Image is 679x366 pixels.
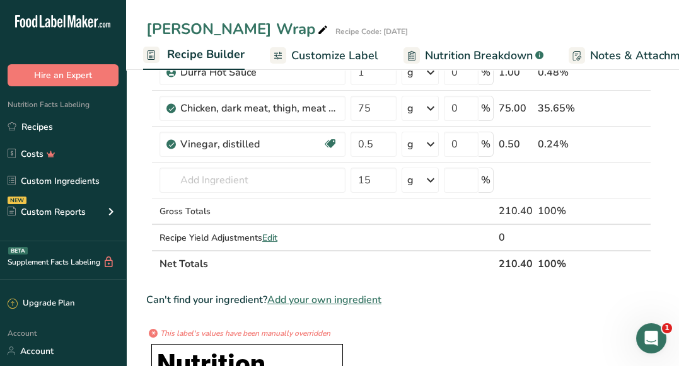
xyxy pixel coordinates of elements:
div: Vinegar, distilled [180,137,323,152]
span: Nutrition Breakdown [425,47,533,64]
a: Nutrition Breakdown [403,42,543,70]
div: Recipe Code: [DATE] [335,26,408,37]
div: 0 [499,230,533,245]
div: NEW [8,197,26,204]
div: Custom Reports [8,205,86,219]
div: Recipe Yield Adjustments [160,231,345,244]
span: Recipe Builder [167,46,245,63]
input: Add Ingredient [160,168,345,193]
div: 210.40 [499,203,533,219]
div: 0.24% [538,137,591,152]
div: [PERSON_NAME] Wrap [146,18,330,40]
th: 100% [535,250,594,277]
div: 0.50 [499,137,533,152]
div: g [407,137,414,152]
span: Customize Label [291,47,378,64]
div: Upgrade Plan [8,297,74,310]
div: g [407,101,414,116]
div: g [407,173,414,188]
span: 1 [662,323,672,333]
div: 75.00 [499,101,533,116]
i: This label's values have been manually overridden [160,328,330,339]
span: Edit [262,232,277,244]
div: Can't find your ingredient? [146,292,651,307]
div: 1.00 [499,65,533,80]
div: 0.48% [538,65,591,80]
button: Hire an Expert [8,64,119,86]
div: g [407,65,414,80]
div: 35.65% [538,101,591,116]
span: Add your own ingredient [267,292,381,307]
iframe: Intercom live chat [636,323,666,353]
th: 210.40 [496,250,535,277]
th: Net Totals [157,250,496,277]
a: Customize Label [270,42,378,70]
div: Durra Hot Sauce [180,65,338,80]
div: Chicken, dark meat, thigh, meat only, with added solution, cooked, roasted [180,101,338,116]
div: Gross Totals [160,205,345,218]
a: Recipe Builder [143,40,245,71]
div: BETA [8,247,28,254]
div: 100% [538,203,591,219]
